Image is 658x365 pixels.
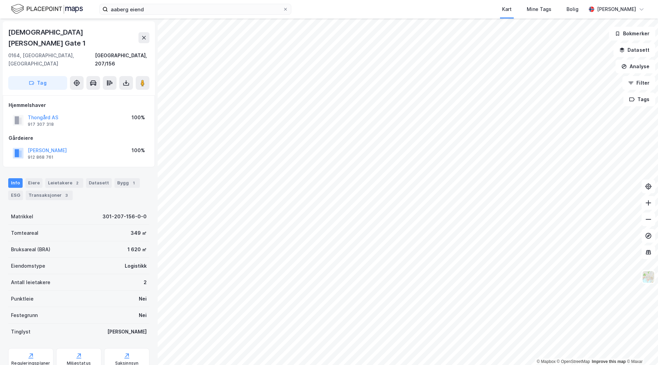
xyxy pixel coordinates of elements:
[95,51,149,68] div: [GEOGRAPHIC_DATA], 207/156
[127,245,147,254] div: 1 620 ㎡
[11,262,45,270] div: Eiendomstype
[9,101,149,109] div: Hjemmelshaver
[566,5,578,13] div: Bolig
[11,212,33,221] div: Matrikkel
[8,76,67,90] button: Tag
[642,270,655,283] img: Z
[11,3,83,15] img: logo.f888ab2527a4732fd821a326f86c7f29.svg
[11,311,38,319] div: Festegrunn
[144,278,147,287] div: 2
[108,4,283,14] input: Søk på adresse, matrikkel, gårdeiere, leietakere eller personer
[502,5,512,13] div: Kart
[28,155,53,160] div: 912 868 761
[8,51,95,68] div: 0164, [GEOGRAPHIC_DATA], [GEOGRAPHIC_DATA]
[609,27,655,40] button: Bokmerker
[86,178,112,188] div: Datasett
[102,212,147,221] div: 301-207-156-0-0
[622,76,655,90] button: Filter
[624,332,658,365] div: Kontrollprogram for chat
[130,180,137,186] div: 1
[8,191,23,200] div: ESG
[11,229,38,237] div: Tomteareal
[11,328,31,336] div: Tinglyst
[613,43,655,57] button: Datasett
[26,191,73,200] div: Transaksjoner
[132,113,145,122] div: 100%
[527,5,551,13] div: Mine Tags
[623,93,655,106] button: Tags
[9,134,149,142] div: Gårdeiere
[125,262,147,270] div: Logistikk
[11,278,50,287] div: Antall leietakere
[45,178,83,188] div: Leietakere
[537,359,556,364] a: Mapbox
[8,178,23,188] div: Info
[28,122,54,127] div: 917 307 318
[616,60,655,73] button: Analyse
[11,295,34,303] div: Punktleie
[597,5,636,13] div: [PERSON_NAME]
[11,245,50,254] div: Bruksareal (BRA)
[63,192,70,199] div: 3
[25,178,42,188] div: Eiere
[74,180,81,186] div: 2
[557,359,590,364] a: OpenStreetMap
[131,229,147,237] div: 349 ㎡
[114,178,140,188] div: Bygg
[624,332,658,365] iframe: Chat Widget
[139,311,147,319] div: Nei
[132,146,145,155] div: 100%
[107,328,147,336] div: [PERSON_NAME]
[592,359,626,364] a: Improve this map
[139,295,147,303] div: Nei
[8,27,138,49] div: [DEMOGRAPHIC_DATA][PERSON_NAME] Gate 1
